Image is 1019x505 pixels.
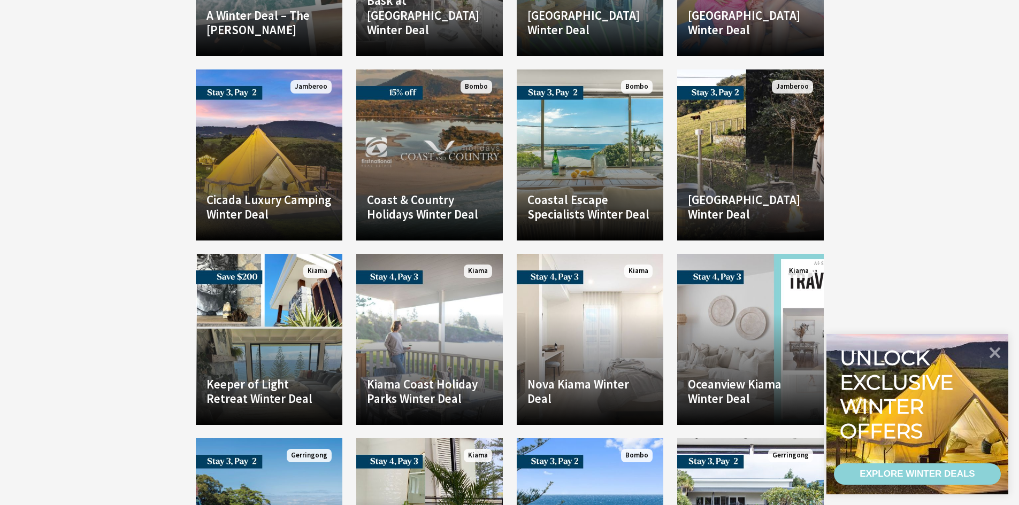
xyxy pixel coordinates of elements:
[860,463,975,485] div: EXPLORE WINTER DEALS
[356,254,503,425] a: Another Image Used Kiama Coast Holiday Parks Winter Deal Kiama
[287,449,332,462] span: Gerringong
[196,254,342,425] a: Another Image Used Keeper of Light Retreat Winter Deal Kiama
[206,377,332,406] h4: Keeper of Light Retreat Winter Deal
[677,69,824,240] a: Another Image Used [GEOGRAPHIC_DATA] Winter Deal Jamberoo
[772,80,813,94] span: Jamberoo
[527,8,653,37] h4: [GEOGRAPHIC_DATA] Winter Deal
[688,377,813,406] h4: Oceanview Kiama Winter Deal
[206,192,332,222] h4: Cicada Luxury Camping Winter Deal
[785,265,813,278] span: Kiama
[840,346,958,443] div: Unlock exclusive winter offers
[621,80,653,94] span: Bombo
[527,192,653,222] h4: Coastal Escape Specialists Winter Deal
[367,192,492,222] h4: Coast & Country Holidays Winter Deal
[688,8,813,37] h4: [GEOGRAPHIC_DATA] Winter Deal
[464,265,492,278] span: Kiama
[517,254,663,425] a: Another Image Used Nova Kiama Winter Deal Kiama
[688,192,813,222] h4: [GEOGRAPHIC_DATA] Winter Deal
[461,80,492,94] span: Bombo
[527,377,653,406] h4: Nova Kiama Winter Deal
[464,449,492,462] span: Kiama
[356,69,503,240] a: Another Image Used Coast & Country Holidays Winter Deal Bombo
[677,254,824,425] a: Another Image Used Oceanview Kiama Winter Deal Kiama
[624,265,653,278] span: Kiama
[206,8,332,37] h4: A Winter Deal – The [PERSON_NAME]
[768,449,813,462] span: Gerringong
[834,463,1001,485] a: EXPLORE WINTER DEALS
[290,80,332,94] span: Jamberoo
[367,377,492,406] h4: Kiama Coast Holiday Parks Winter Deal
[517,69,663,240] a: Another Image Used Coastal Escape Specialists Winter Deal Bombo
[621,449,653,462] span: Bombo
[303,265,332,278] span: Kiama
[196,69,342,240] a: Another Image Used Cicada Luxury Camping Winter Deal Jamberoo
